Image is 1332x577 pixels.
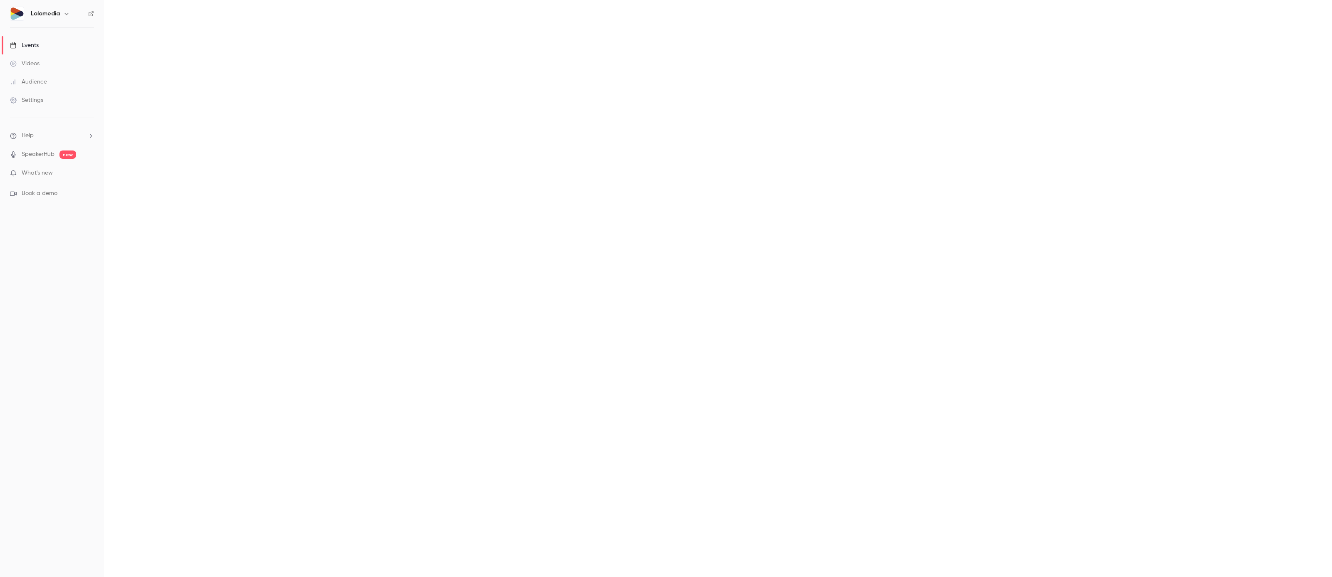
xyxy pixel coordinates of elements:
[22,131,34,140] span: Help
[10,131,94,140] li: help-dropdown-opener
[22,169,53,178] span: What's new
[10,41,39,49] div: Events
[10,96,43,104] div: Settings
[31,10,60,18] h6: Lalamedia
[59,150,76,159] span: new
[10,7,24,20] img: Lalamedia
[10,78,47,86] div: Audience
[22,189,57,198] span: Book a demo
[10,59,40,68] div: Videos
[22,150,54,159] a: SpeakerHub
